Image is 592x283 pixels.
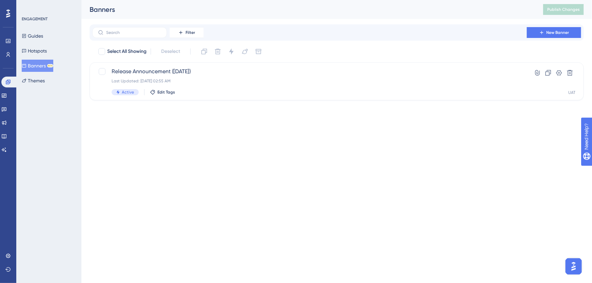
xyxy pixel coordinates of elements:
[155,45,186,58] button: Deselect
[112,78,508,84] div: Last Updated: [DATE] 02:55 AM
[22,30,43,42] button: Guides
[157,89,175,95] span: Edit Tags
[106,30,161,35] input: Search
[547,30,569,35] span: New Banner
[22,16,47,22] div: ENGAGEMENT
[90,5,526,14] div: Banners
[161,47,180,56] span: Deselect
[568,90,575,95] div: UAT
[107,47,147,56] span: Select All Showing
[22,75,45,87] button: Themes
[527,27,581,38] button: New Banner
[112,67,508,76] span: Release Announcement ([DATE])
[564,256,584,277] iframe: UserGuiding AI Assistant Launcher
[186,30,195,35] span: Filter
[122,89,134,95] span: Active
[47,64,53,67] div: BETA
[543,4,584,15] button: Publish Changes
[150,89,175,95] button: Edit Tags
[22,45,47,57] button: Hotspots
[547,7,580,12] span: Publish Changes
[22,60,53,72] button: BannersBETA
[170,27,204,38] button: Filter
[16,2,42,10] span: Need Help?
